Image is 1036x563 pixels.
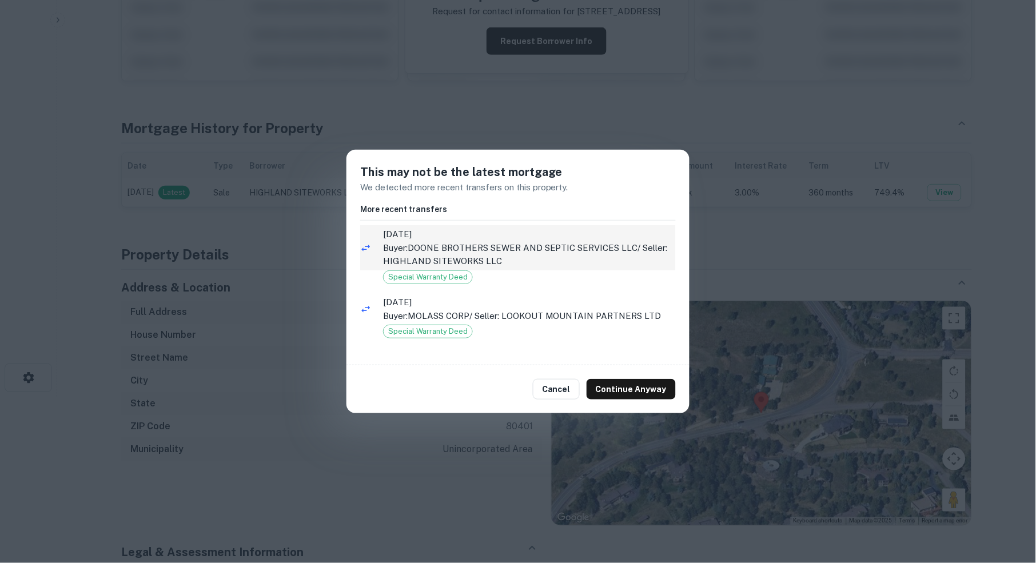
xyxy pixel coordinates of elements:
[360,163,676,181] h5: This may not be the latest mortgage
[533,379,580,400] button: Cancel
[360,181,676,194] p: We detected more recent transfers on this property.
[384,271,472,283] span: Special Warranty Deed
[383,296,676,309] span: [DATE]
[979,472,1036,526] iframe: Chat Widget
[587,379,676,400] button: Continue Anyway
[383,325,473,338] div: Special Warranty Deed
[384,326,472,337] span: Special Warranty Deed
[383,227,676,241] span: [DATE]
[383,241,676,268] p: Buyer: DOONE BROTHERS SEWER AND SEPTIC SERVICES LLC / Seller: HIGHLAND SITEWORKS LLC
[383,270,473,284] div: Special Warranty Deed
[383,309,676,323] p: Buyer: MOLASS CORP / Seller: LOOKOUT MOUNTAIN PARTNERS LTD
[360,203,676,215] h6: More recent transfers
